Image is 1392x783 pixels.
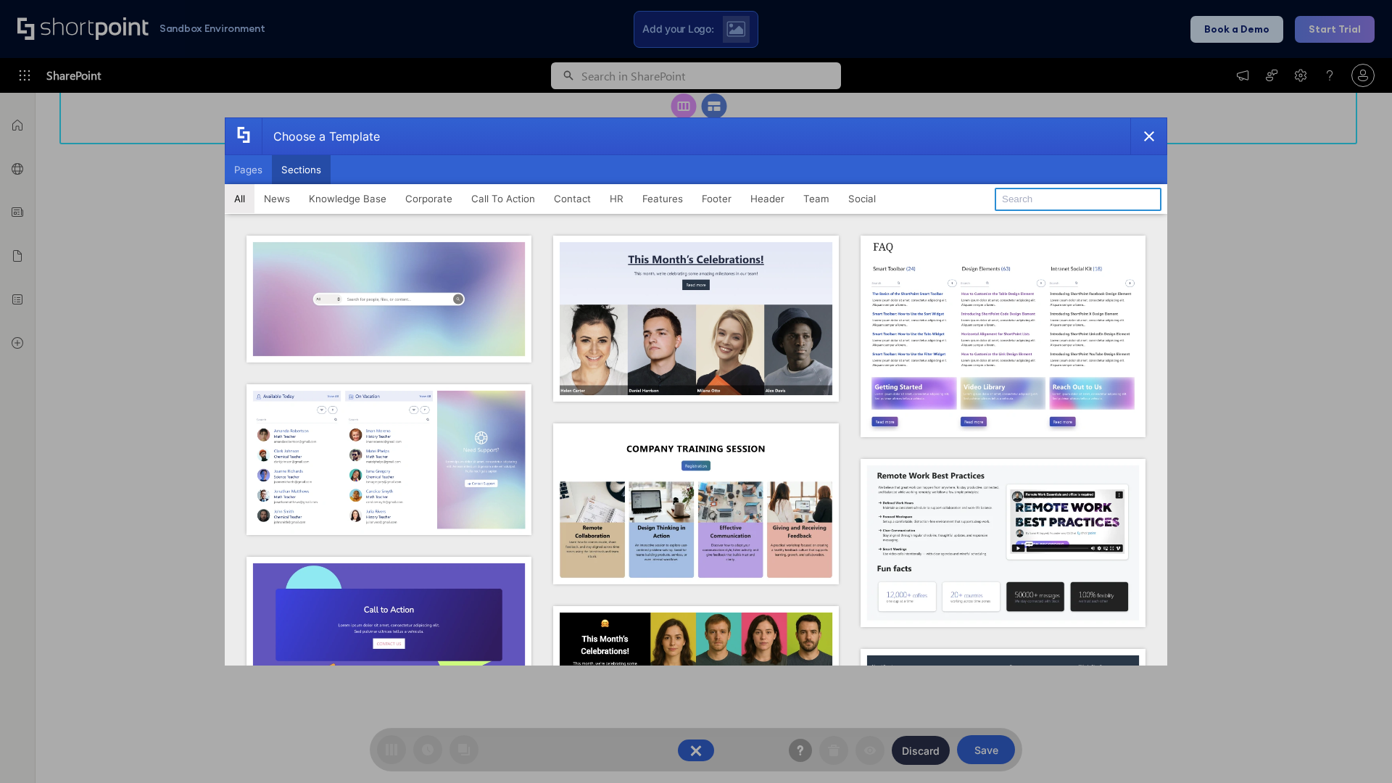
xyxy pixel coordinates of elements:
[262,118,380,154] div: Choose a Template
[544,184,600,213] button: Contact
[254,184,299,213] button: News
[995,188,1161,211] input: Search
[462,184,544,213] button: Call To Action
[225,184,254,213] button: All
[272,155,331,184] button: Sections
[225,117,1167,666] div: template selector
[741,184,794,213] button: Header
[839,184,885,213] button: Social
[396,184,462,213] button: Corporate
[600,184,633,213] button: HR
[299,184,396,213] button: Knowledge Base
[225,155,272,184] button: Pages
[794,184,839,213] button: Team
[692,184,741,213] button: Footer
[1131,615,1392,783] iframe: Chat Widget
[633,184,692,213] button: Features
